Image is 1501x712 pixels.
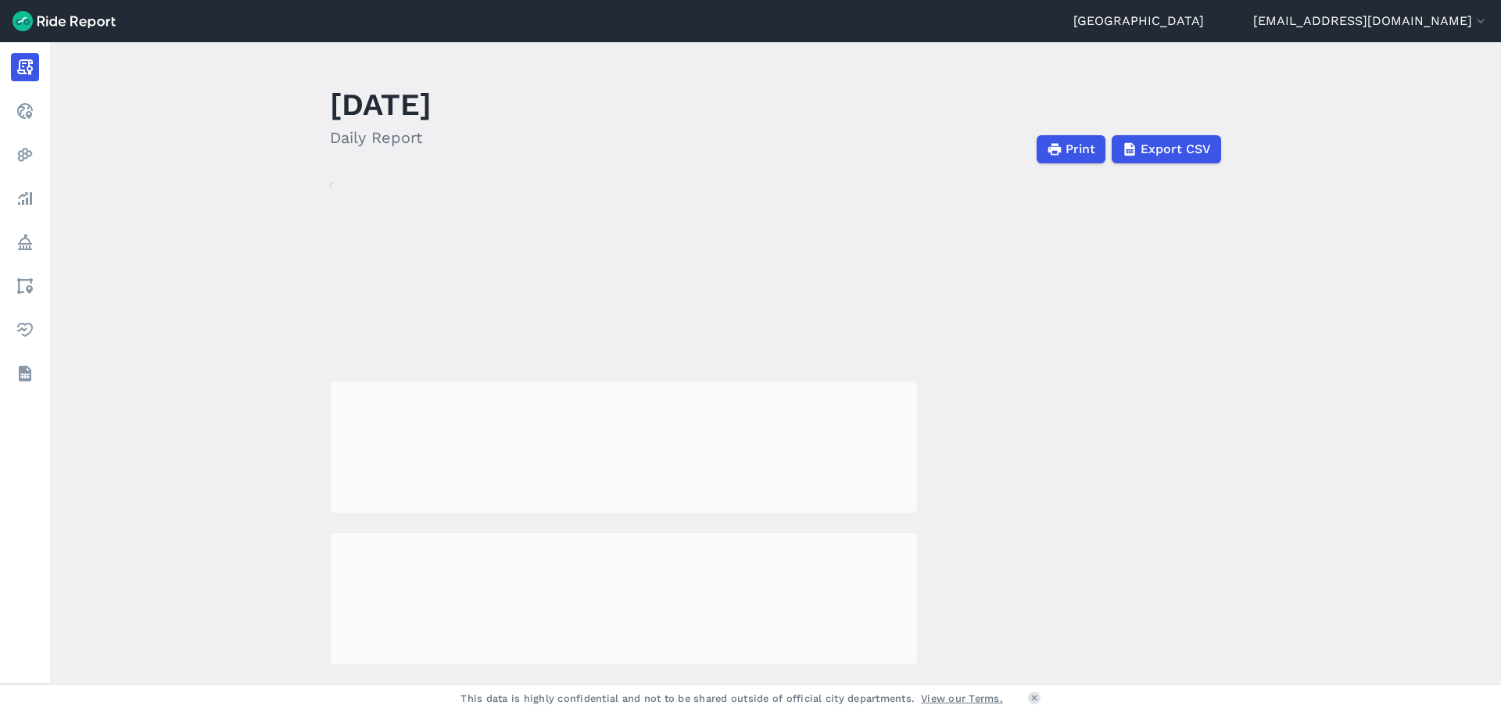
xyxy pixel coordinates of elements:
[11,360,39,388] a: Datasets
[11,141,39,169] a: Heatmaps
[331,533,917,664] div: loading
[11,97,39,125] a: Realtime
[1112,135,1221,163] button: Export CSV
[11,316,39,344] a: Health
[11,228,39,256] a: Policy
[1037,135,1105,163] button: Print
[11,272,39,300] a: Areas
[1073,12,1204,30] a: [GEOGRAPHIC_DATA]
[11,184,39,213] a: Analyze
[921,691,1003,706] a: View our Terms.
[330,83,432,126] h1: [DATE]
[1066,140,1095,159] span: Print
[1141,140,1211,159] span: Export CSV
[330,126,432,149] h2: Daily Report
[1253,12,1488,30] button: [EMAIL_ADDRESS][DOMAIN_NAME]
[331,381,917,513] div: loading
[11,53,39,81] a: Report
[13,11,116,31] img: Ride Report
